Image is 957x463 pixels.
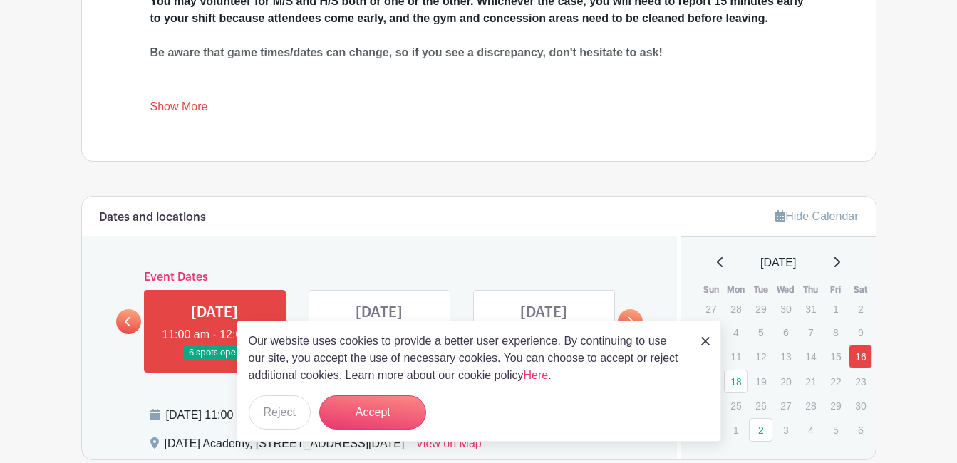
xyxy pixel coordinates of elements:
[824,370,847,392] p: 22
[749,370,772,392] p: 19
[415,435,481,458] a: View on Map
[165,435,405,458] div: [DATE] Academy, [STREET_ADDRESS][DATE]
[849,321,872,343] p: 9
[749,321,772,343] p: 5
[773,283,798,297] th: Wed
[99,211,206,224] h6: Dates and locations
[141,271,619,284] h6: Event Dates
[824,395,847,417] p: 29
[824,345,847,368] p: 15
[849,345,872,368] a: 16
[524,369,549,381] a: Here
[724,298,748,320] p: 28
[774,298,797,320] p: 30
[749,298,772,320] p: 29
[774,321,797,343] p: 6
[799,370,822,392] p: 21
[724,395,748,417] p: 25
[774,370,797,392] p: 20
[698,283,723,297] th: Sun
[849,298,872,320] p: 2
[849,395,872,417] p: 30
[749,395,772,417] p: 26
[748,283,773,297] th: Tue
[823,283,848,297] th: Fri
[319,395,426,430] button: Accept
[849,419,872,441] p: 6
[799,395,822,417] p: 28
[749,345,772,368] p: 12
[701,337,710,345] img: close_button-5f87c8562297e5c2d7936805f587ecaba9071eb48480494691a3f1689db116b3.svg
[249,395,311,430] button: Reject
[723,283,748,297] th: Mon
[724,321,748,343] p: 4
[774,419,797,441] p: 3
[848,283,873,297] th: Sat
[799,298,822,320] p: 31
[798,283,823,297] th: Thu
[799,419,822,441] p: 4
[760,254,796,271] span: [DATE]
[824,298,847,320] p: 1
[724,370,748,393] a: 18
[799,321,822,343] p: 7
[749,418,772,442] a: 2
[699,298,723,320] p: 27
[166,407,547,424] div: [DATE] 11:00 am to 12:00 pm
[824,321,847,343] p: 8
[724,419,748,441] p: 1
[799,345,822,368] p: 14
[824,419,847,441] p: 5
[150,100,208,118] a: Show More
[249,333,686,384] p: Our website uses cookies to provide a better user experience. By continuing to use our site, you ...
[724,345,748,368] p: 11
[774,395,797,417] p: 27
[849,370,872,392] p: 23
[775,210,858,222] a: Hide Calendar
[774,345,797,368] p: 13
